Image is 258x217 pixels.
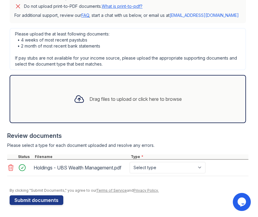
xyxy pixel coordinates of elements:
a: Privacy Policy. [133,188,159,193]
div: By clicking "Submit Documents," you agree to our and [10,188,248,193]
div: Status [17,154,34,159]
div: Please select a type for each document uploaded and resolve any errors. [7,142,248,148]
div: Type [130,154,248,159]
a: FAQ [81,13,89,18]
div: Drag files to upload or click here to browse [89,95,182,103]
button: Submit documents [10,195,63,205]
div: Review documents [7,132,248,140]
a: [EMAIL_ADDRESS][DOMAIN_NAME] [169,13,239,18]
div: Filename [34,154,130,159]
a: Terms of Service [96,188,127,193]
iframe: chat widget [233,193,252,211]
div: Please upload the at least following documents: • 4 weeks of most recent paystubs • 2 month of mo... [10,28,246,70]
a: What is print-to-pdf? [102,4,142,9]
p: Do not upload print-to-PDF documents. [24,3,142,9]
div: Holdings - UBS Wealth Management.pdf [34,163,127,172]
p: For additional support, review our , start a chat with us below, or email us at [14,12,241,18]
